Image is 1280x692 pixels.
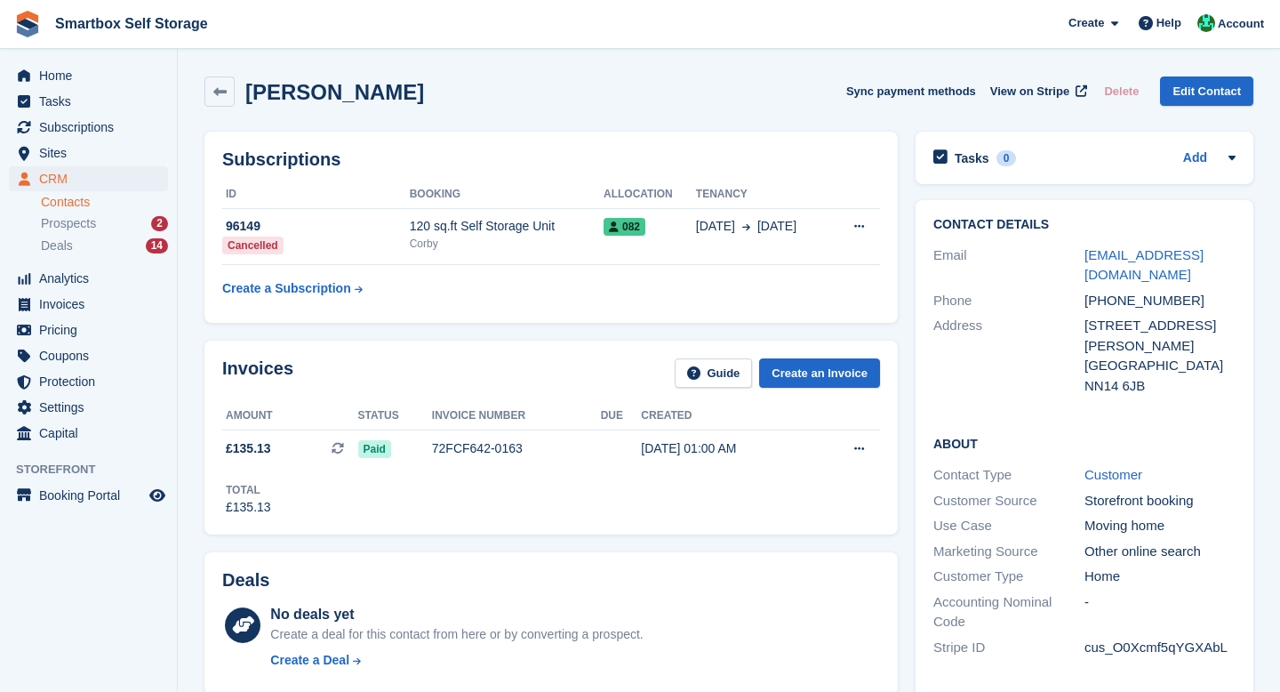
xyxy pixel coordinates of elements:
[39,266,146,291] span: Analytics
[933,434,1236,452] h2: About
[222,279,351,298] div: Create a Subscription
[41,194,168,211] a: Contacts
[9,141,168,165] a: menu
[9,292,168,317] a: menu
[1084,567,1236,587] div: Home
[1156,14,1181,32] span: Help
[1160,76,1253,106] a: Edit Contact
[955,150,989,166] h2: Tasks
[1084,247,1204,283] a: [EMAIL_ADDRESS][DOMAIN_NAME]
[432,402,601,430] th: Invoice number
[222,217,410,236] div: 96149
[9,395,168,420] a: menu
[39,421,146,446] span: Capital
[1084,542,1236,562] div: Other online search
[358,402,432,430] th: Status
[39,318,146,342] span: Pricing
[846,76,976,106] button: Sync payment methods
[410,236,604,252] div: Corby
[601,402,642,430] th: Due
[1084,291,1236,311] div: [PHONE_NUMBER]
[696,181,830,209] th: Tenancy
[1183,149,1207,169] a: Add
[226,498,271,517] div: £135.13
[41,237,73,254] span: Deals
[983,76,1091,106] a: View on Stripe
[9,483,168,508] a: menu
[147,485,168,506] a: Preview store
[759,358,880,388] a: Create an Invoice
[9,318,168,342] a: menu
[432,439,601,458] div: 72FCF642-0163
[757,217,796,236] span: [DATE]
[222,358,293,388] h2: Invoices
[641,402,812,430] th: Created
[9,166,168,191] a: menu
[39,166,146,191] span: CRM
[222,570,269,591] h2: Deals
[1197,14,1215,32] img: Elinor Shepherd
[933,567,1084,587] div: Customer Type
[222,272,363,305] a: Create a Subscription
[933,542,1084,562] div: Marketing Source
[14,11,41,37] img: stora-icon-8386f47178a22dfd0bd8f6a31ec36ba5ce8667c1dd55bd0f319d3a0aa187defe.svg
[604,181,696,209] th: Allocation
[39,292,146,317] span: Invoices
[39,395,146,420] span: Settings
[990,83,1069,101] span: View on Stripe
[1084,336,1236,357] div: [PERSON_NAME]
[410,217,604,236] div: 120 sq.ft Self Storage Unit
[9,266,168,291] a: menu
[41,237,168,255] a: Deals 14
[39,63,146,88] span: Home
[9,115,168,140] a: menu
[1218,15,1264,33] span: Account
[270,651,643,670] a: Create a Deal
[933,465,1084,486] div: Contact Type
[146,238,168,253] div: 14
[226,482,271,498] div: Total
[9,369,168,394] a: menu
[222,149,880,170] h2: Subscriptions
[222,237,284,254] div: Cancelled
[1084,376,1236,397] div: NN14 6JB
[933,316,1084,396] div: Address
[39,89,146,114] span: Tasks
[933,218,1236,232] h2: Contact Details
[39,115,146,140] span: Subscriptions
[604,218,645,236] span: 082
[1084,316,1236,336] div: [STREET_ADDRESS]
[39,483,146,508] span: Booking Portal
[933,491,1084,511] div: Customer Source
[9,421,168,446] a: menu
[39,343,146,368] span: Coupons
[933,291,1084,311] div: Phone
[410,181,604,209] th: Booking
[39,141,146,165] span: Sites
[222,181,410,209] th: ID
[675,358,753,388] a: Guide
[1097,76,1146,106] button: Delete
[1084,638,1236,658] div: cus_O0Xcmf5qYGXAbL
[270,604,643,625] div: No deals yet
[226,439,271,458] span: £135.13
[9,343,168,368] a: menu
[1084,356,1236,376] div: [GEOGRAPHIC_DATA]
[245,80,424,104] h2: [PERSON_NAME]
[16,461,177,479] span: Storefront
[270,651,349,670] div: Create a Deal
[9,89,168,114] a: menu
[933,516,1084,536] div: Use Case
[358,440,391,458] span: Paid
[933,592,1084,632] div: Accounting Nominal Code
[9,63,168,88] a: menu
[1084,592,1236,632] div: -
[933,245,1084,286] div: Email
[1084,467,1142,482] a: Customer
[41,214,168,233] a: Prospects 2
[222,402,358,430] th: Amount
[39,369,146,394] span: Protection
[641,439,812,458] div: [DATE] 01:00 AM
[696,217,735,236] span: [DATE]
[1084,491,1236,511] div: Storefront booking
